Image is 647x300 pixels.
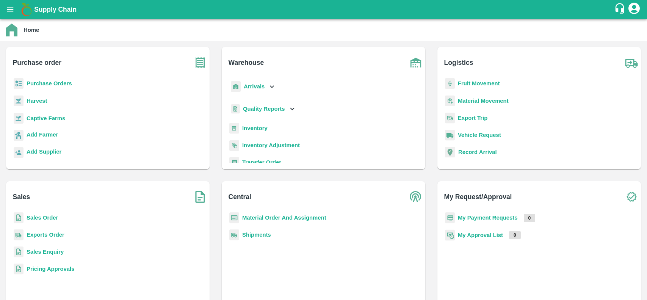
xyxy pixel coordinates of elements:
a: Inventory Adjustment [242,142,300,148]
p: 0 [524,214,536,222]
img: reciept [14,78,23,89]
a: Purchase Orders [27,80,72,86]
b: Add Supplier [27,149,61,155]
a: Vehicle Request [458,132,501,138]
div: account of current user [627,2,641,17]
img: shipments [14,229,23,240]
img: payment [445,212,455,223]
img: supplier [14,147,23,158]
img: whTransfer [229,157,239,168]
div: Arrivals [229,78,276,95]
a: Captive Farms [27,115,65,121]
b: Central [229,192,251,202]
a: Material Movement [458,98,509,104]
div: customer-support [614,3,627,16]
img: whInventory [229,123,239,134]
img: qualityReport [231,104,240,114]
img: fruit [445,78,455,89]
img: check [622,187,641,206]
img: whArrival [231,81,241,92]
img: purchase [191,53,210,72]
a: Pricing Approvals [27,266,74,272]
a: Sales Order [27,215,58,221]
img: warehouse [406,53,425,72]
b: Arrivals [244,83,265,90]
a: Shipments [242,232,271,238]
img: sales [14,264,23,275]
a: Transfer Order [242,159,281,165]
img: vehicle [445,130,455,141]
a: Export Trip [458,115,487,121]
a: My Approval List [458,232,503,238]
img: logo [19,2,34,17]
img: delivery [445,113,455,124]
a: Fruit Movement [458,80,500,86]
img: soSales [191,187,210,206]
a: Record Arrival [458,149,497,155]
img: approval [445,229,455,241]
a: Material Order And Assignment [242,215,326,221]
b: Logistics [444,57,473,68]
b: My Request/Approval [444,192,512,202]
img: central [406,187,425,206]
img: centralMaterial [229,212,239,223]
img: sales [14,212,23,223]
a: Add Supplier [27,148,61,158]
b: Supply Chain [34,6,77,13]
img: recordArrival [445,147,455,157]
b: Quality Reports [243,106,285,112]
a: Exports Order [27,232,64,238]
img: shipments [229,229,239,240]
a: Harvest [27,98,47,104]
b: Purchase order [13,57,61,68]
img: harvest [14,95,23,107]
a: Sales Enquiry [27,249,64,255]
img: truck [622,53,641,72]
img: harvest [14,113,23,124]
a: Add Farmer [27,130,58,141]
b: Home [23,27,39,33]
img: material [445,95,455,107]
img: inventory [229,140,239,151]
img: sales [14,247,23,258]
a: Supply Chain [34,4,614,15]
a: My Payment Requests [458,215,518,221]
img: farmer [14,130,23,141]
img: home [6,24,17,36]
a: Inventory [242,125,268,131]
b: Add Farmer [27,132,58,138]
div: Quality Reports [229,101,296,117]
b: Warehouse [229,57,264,68]
button: open drawer [2,1,19,18]
b: Sales [13,192,30,202]
p: 0 [509,231,521,239]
